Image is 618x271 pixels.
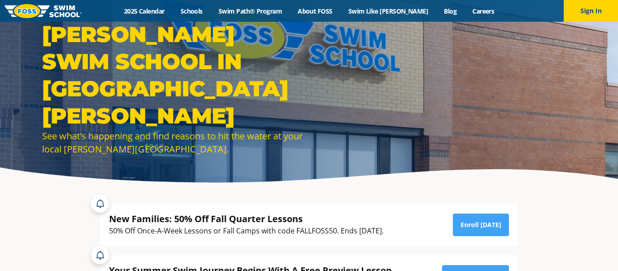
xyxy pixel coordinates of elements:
[453,214,509,236] a: Enroll [DATE]
[210,7,290,15] a: Swim Path® Program
[172,7,210,15] a: Schools
[42,129,304,156] div: See what’s happening and find reasons to hit the water at your local [PERSON_NAME][GEOGRAPHIC_DATA].
[116,7,172,15] a: 2025 Calendar
[290,7,341,15] a: About FOSS
[5,4,82,18] img: FOSS Swim School Logo
[436,7,465,15] a: Blog
[109,213,384,225] div: New Families: 50% Off Fall Quarter Lessons
[109,225,384,237] div: 50% Off Once-A-Week Lessons or Fall Camps with code FALLFOSS50. Ends [DATE].
[42,21,304,129] h1: [PERSON_NAME] Swim School in [GEOGRAPHIC_DATA][PERSON_NAME]
[465,7,502,15] a: Careers
[340,7,436,15] a: Swim Like [PERSON_NAME]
